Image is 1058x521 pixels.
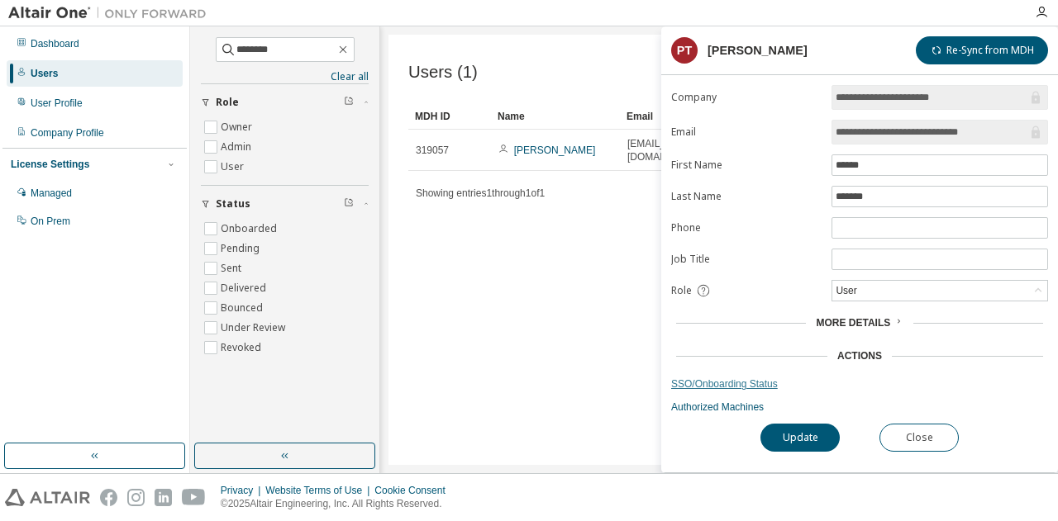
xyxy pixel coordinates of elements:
[31,187,72,200] div: Managed
[415,103,484,130] div: MDH ID
[127,489,145,506] img: instagram.svg
[31,97,83,110] div: User Profile
[671,253,822,266] label: Job Title
[182,489,206,506] img: youtube.svg
[221,484,265,497] div: Privacy
[31,37,79,50] div: Dashboard
[374,484,455,497] div: Cookie Consent
[671,284,692,297] span: Role
[221,258,245,278] label: Sent
[671,37,698,64] div: PT
[201,70,369,83] a: Clear all
[344,197,354,211] span: Clear filter
[201,186,369,222] button: Status
[833,282,859,300] div: User
[201,84,369,121] button: Role
[671,377,1048,391] a: SSO/Onboarding Status
[416,144,449,157] span: 319057
[221,278,269,298] label: Delivered
[216,96,239,109] span: Role
[498,103,613,130] div: Name
[31,126,104,140] div: Company Profile
[221,239,263,258] label: Pending
[408,63,478,82] span: Users (1)
[916,36,1048,64] button: Re-Sync from MDH
[816,317,890,329] span: More Details
[100,489,117,506] img: facebook.svg
[416,187,545,199] span: Showing entries 1 through 1 of 1
[31,215,70,228] div: On Prem
[760,424,840,452] button: Update
[837,349,882,362] div: Actions
[627,103,696,130] div: Email
[265,484,374,497] div: Website Terms of Use
[221,137,255,157] label: Admin
[221,117,255,137] label: Owner
[8,5,215,21] img: Altair One
[514,144,596,156] a: [PERSON_NAME]
[671,159,822,172] label: First Name
[155,489,172,506] img: linkedin.svg
[671,126,822,139] label: Email
[31,67,58,80] div: Users
[221,157,247,177] label: User
[221,219,280,239] label: Onboarded
[671,400,1048,414] a: Authorized Machines
[671,190,822,203] label: Last Name
[879,424,959,452] button: Close
[5,489,90,506] img: altair_logo.svg
[708,44,808,57] div: [PERSON_NAME]
[627,137,716,163] span: [EMAIL_ADDRESS][DOMAIN_NAME]
[671,221,822,234] label: Phone
[216,197,250,211] span: Status
[11,158,89,171] div: License Settings
[221,298,266,318] label: Bounced
[221,318,288,338] label: Under Review
[221,497,455,511] p: © 2025 Altair Engineering, Inc. All Rights Reserved.
[221,338,264,358] label: Revoked
[344,96,354,109] span: Clear filter
[832,281,1047,301] div: User
[671,91,822,104] label: Company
